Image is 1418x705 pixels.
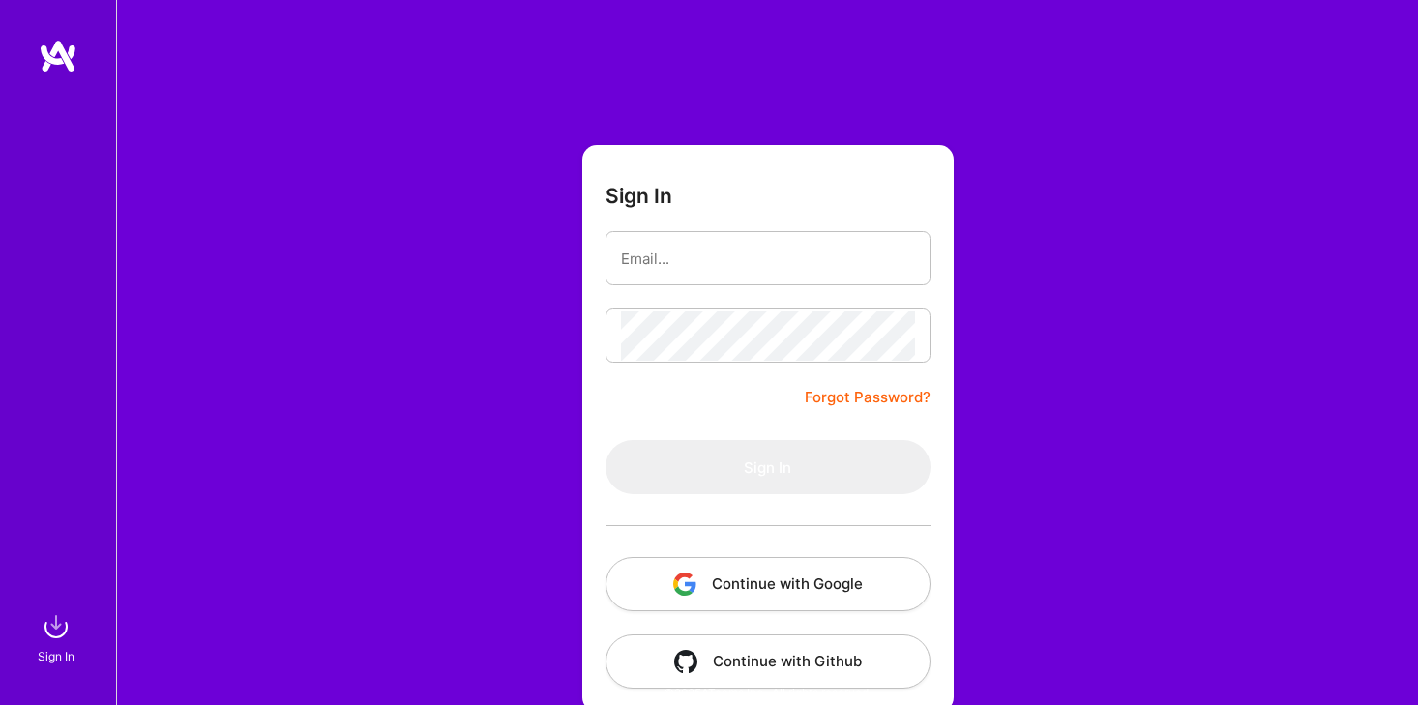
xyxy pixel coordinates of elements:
button: Continue with Github [606,634,931,689]
img: icon [674,650,697,673]
button: Sign In [606,440,931,494]
a: sign inSign In [41,607,75,666]
a: Forgot Password? [805,386,931,409]
button: Continue with Google [606,557,931,611]
h3: Sign In [606,184,672,208]
input: Email... [621,234,915,283]
div: Sign In [38,646,74,666]
img: sign in [37,607,75,646]
img: logo [39,39,77,73]
img: icon [673,573,696,596]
